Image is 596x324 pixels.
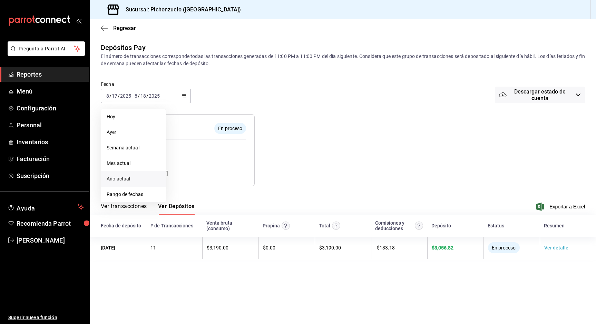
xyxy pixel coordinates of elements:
[206,220,254,231] div: Venta bruta (consumo)
[17,137,84,147] span: Inventarios
[17,171,84,180] span: Suscripción
[101,203,147,215] button: Ver transacciones
[150,223,193,228] div: # de Transacciones
[375,220,413,231] div: Comisiones y deducciones
[101,82,191,87] label: Fecha
[263,223,280,228] div: Propina
[488,223,504,228] div: Estatus
[431,223,451,228] div: Depósito
[107,129,160,136] span: Ayer
[17,70,84,79] span: Reportes
[132,93,134,99] span: -
[544,245,568,251] a: Ver detalle
[319,245,341,251] span: $ 3,190.00
[17,87,84,96] span: Menú
[375,245,395,251] span: - $ 133.18
[101,42,146,53] div: Depósitos Pay
[140,93,146,99] input: --
[146,237,202,259] td: 11
[120,93,131,99] input: ----
[120,6,241,14] h3: Sucursal: Pichonzuelo ([GEOGRAPHIC_DATA])
[17,120,84,130] span: Personal
[134,93,138,99] input: --
[76,18,81,23] button: open_drawer_menu
[488,242,520,253] div: El depósito aún no se ha enviado a tu cuenta bancaria.
[207,245,228,251] span: $ 3,190.00
[17,104,84,113] span: Configuración
[111,93,118,99] input: --
[495,87,585,103] button: Descargar estado de cuenta
[101,203,195,215] div: navigation tabs
[17,219,84,228] span: Recomienda Parrot
[118,93,120,99] span: /
[17,203,75,211] span: Ayuda
[107,191,160,198] span: Rango de fechas
[8,41,85,56] button: Pregunta a Parrot AI
[8,314,84,321] span: Sugerir nueva función
[432,245,453,251] span: $ 3,056.82
[138,93,140,99] span: /
[538,203,585,211] button: Exportar a Excel
[107,175,160,183] span: Año actual
[101,223,141,228] div: Fecha de depósito
[282,222,290,230] svg: Las propinas mostradas excluyen toda configuración de retención.
[17,154,84,164] span: Facturación
[113,25,136,31] span: Regresar
[544,223,565,228] div: Resumen
[5,50,85,57] a: Pregunta a Parrot AI
[214,123,246,134] div: El depósito aún no se ha enviado a tu cuenta bancaria.
[107,144,160,151] span: Semana actual
[332,222,340,230] svg: Este monto equivale al total de la venta más otros abonos antes de aplicar comisión e IVA.
[319,223,330,228] div: Total
[489,245,518,251] span: En proceso
[101,53,585,67] div: El número de transacciones corresponde todas las transacciones generadas de 11:00 PM a 11:00 PM d...
[90,237,146,259] td: [DATE]
[106,93,109,99] input: --
[109,169,246,178] div: Fecha estimada [DATE]
[507,88,573,101] span: Descargar estado de cuenta
[17,236,84,245] span: [PERSON_NAME]
[158,203,195,215] button: Ver Depósitos
[415,222,423,230] svg: Contempla comisión de ventas y propinas, IVA, cancelaciones y devoluciones.
[109,93,111,99] span: /
[215,125,245,132] span: En proceso
[101,25,136,31] button: Regresar
[148,93,160,99] input: ----
[19,45,74,52] span: Pregunta a Parrot AI
[107,160,160,167] span: Mes actual
[107,113,160,120] span: Hoy
[146,93,148,99] span: /
[258,237,315,259] td: $0.00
